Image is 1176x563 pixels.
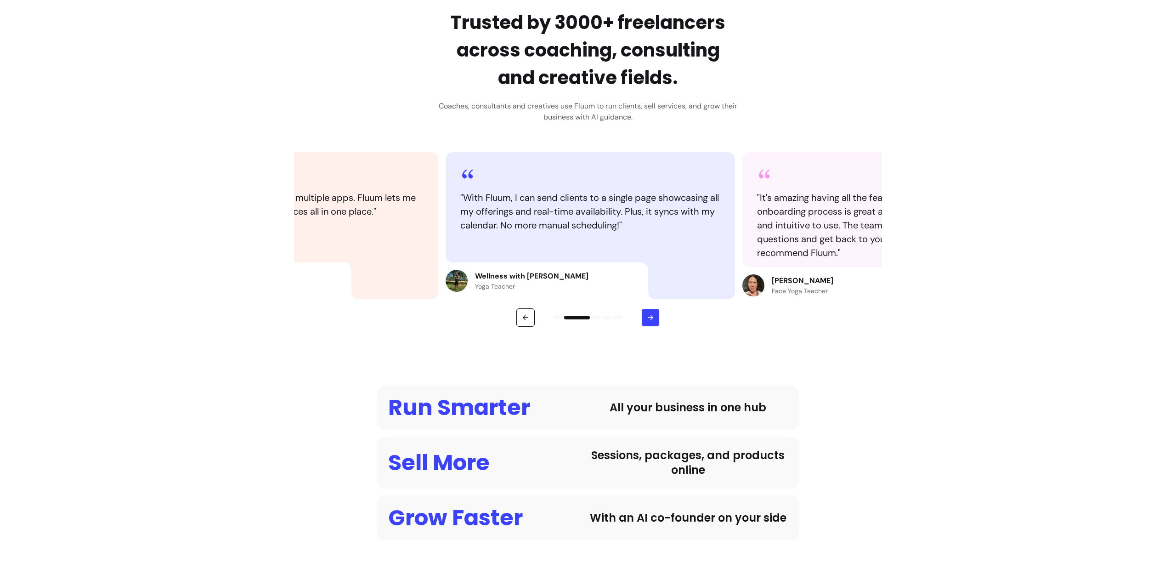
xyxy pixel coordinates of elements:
[439,9,737,91] h2: Trusted by 3000+ freelancers across coaching, consulting and creative fields.
[475,271,588,282] p: Wellness with [PERSON_NAME]
[772,275,833,286] p: [PERSON_NAME]
[439,101,737,123] h3: Coaches, consultants and creatives use Fluum to run clients, sell services, and grow their busine...
[475,282,588,291] p: Yoga Teacher
[588,511,788,525] div: With an AI co-founder on your side
[446,270,468,292] img: Review avatar
[388,397,530,419] div: Run Smarter
[588,448,788,478] div: Sessions, packages, and products online
[164,191,424,218] blockquote: " I no longer juggle Calendly and multiple apps. Fluum lets me manage and promote my services all...
[757,191,1017,260] blockquote: " It's amazing having all the features I need in one place! The onboarding process is great and t...
[588,400,788,415] div: All your business in one hub
[388,507,523,529] div: Grow Faster
[772,286,833,296] p: Face Yoga Teacher
[742,274,764,296] img: Review avatar
[460,191,720,232] blockquote: " With Fluum, I can send clients to a single page showcasing all my offerings and real-time avail...
[388,452,490,474] div: Sell More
